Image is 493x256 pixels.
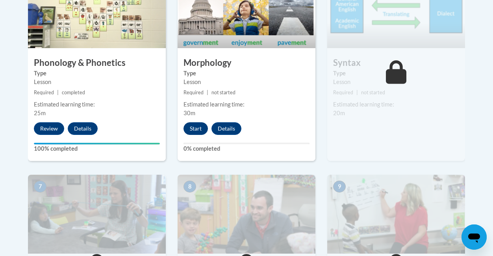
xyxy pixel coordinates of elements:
[34,110,46,116] span: 25m
[34,100,160,109] div: Estimated learning time:
[333,69,459,78] label: Type
[183,78,310,86] div: Lesson
[183,90,204,95] span: Required
[178,57,315,69] h3: Morphology
[34,69,160,78] label: Type
[211,122,241,135] button: Details
[183,122,208,135] button: Start
[211,90,235,95] span: not started
[34,143,160,144] div: Your progress
[361,90,385,95] span: not started
[356,90,358,95] span: |
[183,110,195,116] span: 30m
[333,181,346,192] span: 9
[333,78,459,86] div: Lesson
[207,90,208,95] span: |
[333,110,345,116] span: 20m
[28,57,166,69] h3: Phonology & Phonetics
[183,144,310,153] label: 0% completed
[327,57,465,69] h3: Syntax
[183,181,196,192] span: 8
[183,69,310,78] label: Type
[34,90,54,95] span: Required
[178,175,315,254] img: Course Image
[34,78,160,86] div: Lesson
[327,175,465,254] img: Course Image
[57,90,59,95] span: |
[34,122,64,135] button: Review
[34,181,46,192] span: 7
[333,100,459,109] div: Estimated learning time:
[183,100,310,109] div: Estimated learning time:
[461,224,487,250] iframe: Button to launch messaging window
[333,90,353,95] span: Required
[34,144,160,153] label: 100% completed
[62,90,85,95] span: completed
[28,175,166,254] img: Course Image
[68,122,98,135] button: Details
